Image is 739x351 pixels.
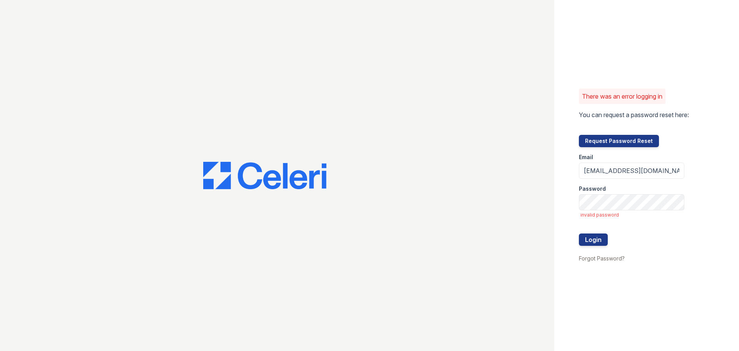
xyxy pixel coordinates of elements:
[580,212,684,218] span: invalid password
[579,233,608,246] button: Login
[579,110,689,119] p: You can request a password reset here:
[579,255,625,262] a: Forgot Password?
[579,135,659,147] button: Request Password Reset
[203,162,326,190] img: CE_Logo_Blue-a8612792a0a2168367f1c8372b55b34899dd931a85d93a1a3d3e32e68fde9ad4.png
[582,92,662,101] p: There was an error logging in
[579,153,593,161] label: Email
[579,185,606,193] label: Password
